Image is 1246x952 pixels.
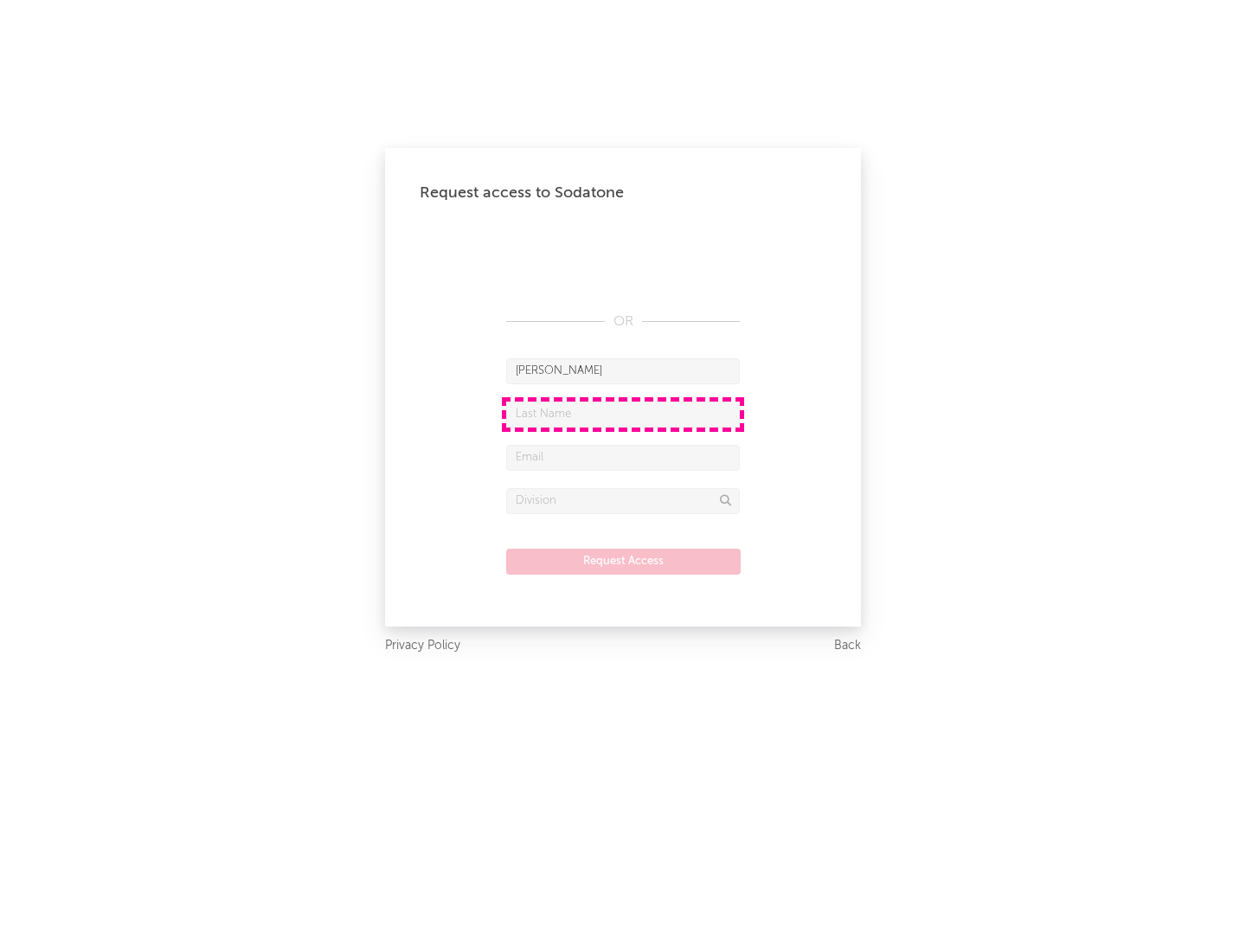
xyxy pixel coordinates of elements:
input: First Name [506,358,740,384]
div: Request access to Sodatone [420,183,826,203]
a: Back [834,635,861,657]
div: OR [506,312,740,332]
input: Email [506,445,740,471]
button: Request Access [506,549,741,575]
input: Division [506,488,740,514]
a: Privacy Policy [385,635,460,657]
input: Last Name [506,402,740,428]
